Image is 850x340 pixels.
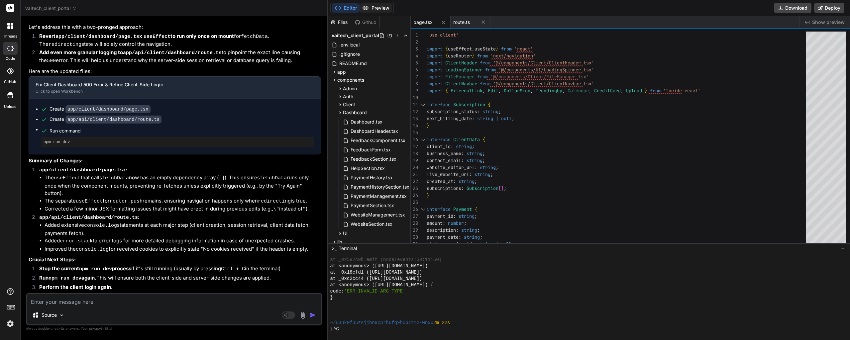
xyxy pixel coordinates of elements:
span: , [482,88,485,94]
li: if it's still running (usually by pressing in the terminal). [34,265,321,274]
code: fetchData [260,175,287,181]
span: : [461,150,464,156]
span: CreditCard [594,88,621,94]
code: redirecting [258,199,291,204]
span: business_name [427,150,461,156]
button: Preview [360,3,392,13]
strong: Perform the client login again. [39,284,113,290]
div: 15 [411,129,418,136]
span: at _0x592c0b.emit (node:events:30:11150) [330,257,442,263]
span: { [482,136,485,142]
span: website_editor_url [427,164,475,170]
span: interface [427,206,451,212]
span: } [330,295,333,301]
span: Subscription [453,102,485,108]
span: from [477,74,488,80]
span: ; [496,164,498,170]
span: at <anonymous> ([URL][DOMAIN_NAME]) { [330,282,434,288]
img: icon [309,312,316,318]
span: lib [337,239,342,245]
div: 24 [411,192,418,199]
span: WebsiteManagement.tsx [350,211,406,219]
code: fetchData [241,34,268,40]
span: .gitignore [339,50,361,58]
div: 6 [411,66,418,73]
div: 4 [411,52,418,59]
span: string [477,241,493,247]
span: route.ts [453,19,470,26]
span: ^C [333,326,339,332]
strong: : [39,214,140,220]
span: null [501,116,512,122]
label: threads [3,34,17,39]
span: import [427,88,443,94]
code: app/client/dashboard/page.tsx [39,167,126,173]
span: DollarSign [504,88,530,94]
span: interface [427,102,451,108]
span: PaymentHistory.tsx [350,174,393,182]
code: app/api/client/dashboard/route.ts [39,215,138,220]
div: 29 [411,227,418,234]
span: Edit [488,88,498,94]
span: FeedbackComponent.tsx [350,136,406,144]
div: 1 [411,32,418,39]
span: FileManager [445,74,475,80]
div: 14 [411,122,418,129]
div: Files [328,19,352,26]
span: : [475,164,477,170]
span: , [530,88,533,94]
div: 22 [411,178,418,185]
span: vaitech_client_portal [332,32,379,39]
span: ; [512,241,514,247]
div: Create [50,116,161,123]
img: settings [5,318,16,329]
span: string [456,143,472,149]
strong: Crucial Next Steps: [29,256,76,263]
span: ; [490,171,493,177]
span: : [453,213,456,219]
span: useState [475,46,496,52]
span: string [480,164,496,170]
strong: Summary of Changes: [29,157,83,164]
span: ; [482,157,485,163]
span: : [451,143,453,149]
span: : [461,157,464,163]
span: : [469,171,472,177]
code: app/client/dashboard/page.tsx [65,105,151,113]
div: 13 [411,115,418,122]
span: privacy [89,326,101,330]
code: useEffect [76,199,103,204]
span: : [461,185,464,191]
label: GitHub [4,79,16,85]
span: amount [427,220,443,226]
code: router.push [110,199,143,204]
code: console.log [84,223,117,228]
span: Client [343,101,355,108]
span: 2m 22s [433,320,450,326]
code: npm run dev [79,266,112,272]
span: } [472,53,475,59]
div: Create [50,106,151,113]
strong: Revert to run only once on mount [39,33,234,39]
label: code [6,56,15,61]
li: Improved the for received cookies to explicitly state "No cookies received" if the header is empty. [45,245,321,254]
span: : [456,227,459,233]
span: ; [482,150,485,156]
li: The separate for remains, ensuring navigation happens only when is true. [45,197,321,206]
p: Let's address this with a two-pronged approach: [29,24,321,31]
div: 31 [411,241,418,248]
code: [] [219,175,225,181]
div: Fix Client Dashboard 500 Error & Refine Client-Side Logic [36,81,303,88]
span: ; [475,213,477,219]
span: string [464,234,480,240]
span: Run command [50,127,314,134]
span: created_at [427,178,453,184]
div: 28 [411,220,418,227]
span: subscriptions [427,185,461,191]
pre: npm run dev [44,139,311,145]
span: Dashboard [343,109,367,116]
span: { [475,206,477,212]
div: 2 [411,39,418,45]
code: \" [273,207,279,212]
img: attachment [299,311,307,319]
